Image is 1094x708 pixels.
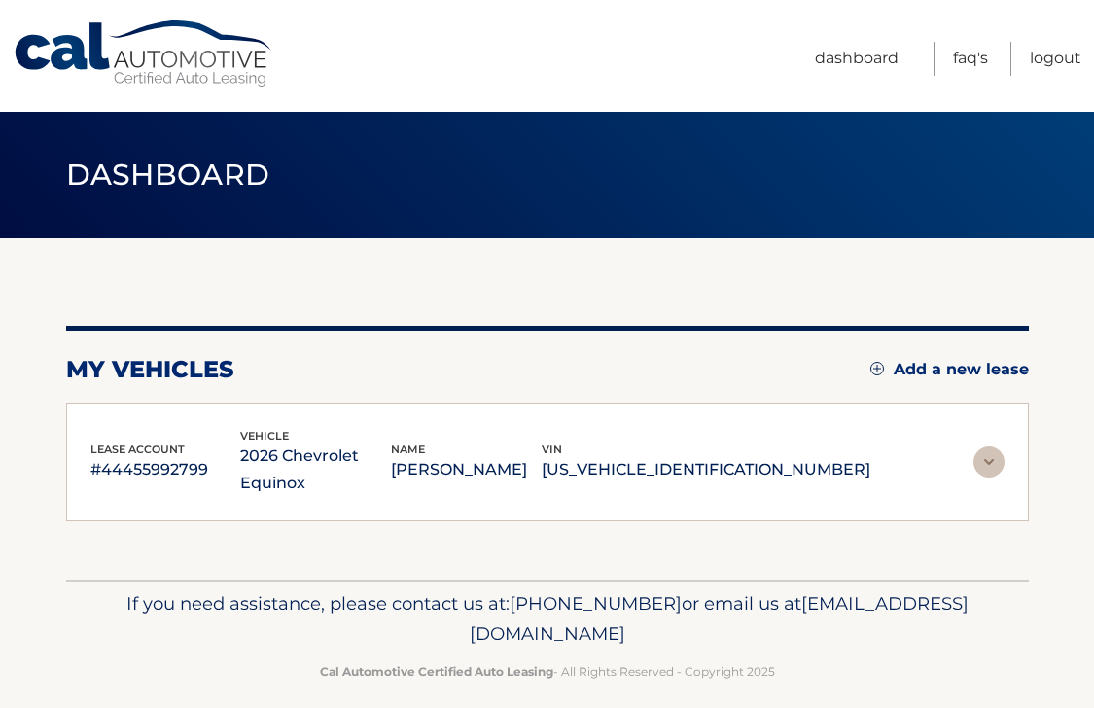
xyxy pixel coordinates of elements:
span: lease account [90,442,185,456]
a: Logout [1030,42,1081,76]
a: Cal Automotive [13,19,275,88]
p: [US_VEHICLE_IDENTIFICATION_NUMBER] [542,456,870,483]
span: name [391,442,425,456]
a: Dashboard [815,42,899,76]
p: If you need assistance, please contact us at: or email us at [79,588,1016,651]
a: Add a new lease [870,360,1029,379]
span: [PHONE_NUMBER] [510,592,682,615]
span: Dashboard [66,157,270,193]
p: #44455992799 [90,456,241,483]
p: - All Rights Reserved - Copyright 2025 [79,661,1016,682]
img: add.svg [870,362,884,375]
p: 2026 Chevrolet Equinox [240,442,391,497]
strong: Cal Automotive Certified Auto Leasing [320,664,553,679]
span: vin [542,442,562,456]
img: accordion-rest.svg [973,446,1005,478]
h2: my vehicles [66,355,234,384]
p: [PERSON_NAME] [391,456,542,483]
a: FAQ's [953,42,988,76]
span: vehicle [240,429,289,442]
